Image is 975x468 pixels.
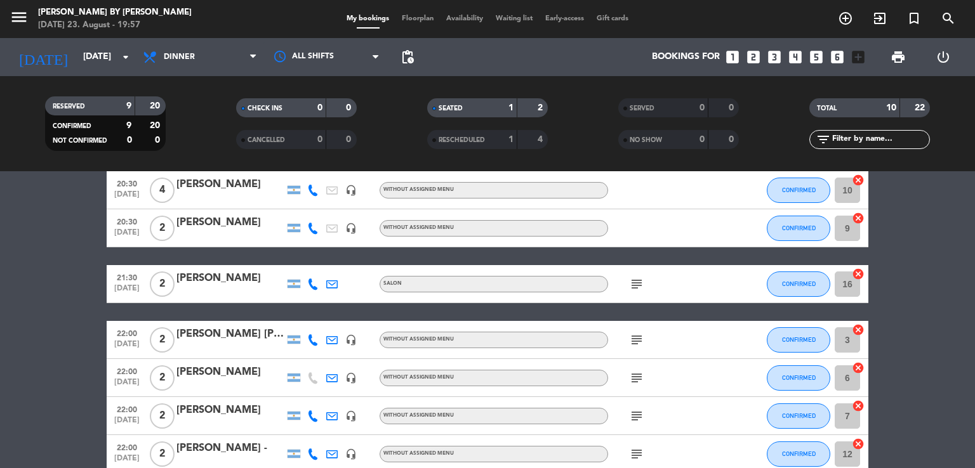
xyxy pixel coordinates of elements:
[782,412,816,419] span: CONFIRMED
[38,6,192,19] div: [PERSON_NAME] by [PERSON_NAME]
[176,214,284,231] div: [PERSON_NAME]
[891,49,906,65] span: print
[767,178,830,203] button: CONFIRMED
[150,101,162,110] strong: 20
[630,137,662,143] span: NO SHOW
[852,323,865,336] i: cancel
[782,450,816,457] span: CONFIRMED
[538,103,545,112] strong: 2
[340,15,395,22] span: My bookings
[126,101,131,110] strong: 9
[176,326,284,342] div: [PERSON_NAME] [PERSON_NAME]
[345,448,357,460] i: headset_mic
[150,403,175,429] span: 2
[941,11,956,26] i: search
[766,49,783,65] i: looks_3
[852,174,865,186] i: cancel
[400,49,415,65] span: pending_actions
[176,402,284,419] div: [PERSON_NAME]
[629,332,644,348] i: subject
[176,176,284,193] div: [PERSON_NAME]
[767,271,830,297] button: CONFIRMED
[176,440,284,457] div: [PERSON_NAME] -
[53,138,107,144] span: NOT CONFIRMED
[111,401,143,416] span: 22:00
[629,276,644,292] i: subject
[508,103,514,112] strong: 1
[111,439,143,454] span: 22:00
[248,137,285,143] span: CANCELLED
[629,446,644,462] i: subject
[745,49,762,65] i: looks_two
[829,49,846,65] i: looks_6
[150,178,175,203] span: 4
[111,416,143,431] span: [DATE]
[508,135,514,144] strong: 1
[787,49,804,65] i: looks_4
[317,103,322,112] strong: 0
[729,103,736,112] strong: 0
[590,15,635,22] span: Gift cards
[111,176,143,190] span: 20:30
[439,137,485,143] span: RESCHEDULED
[383,413,454,418] span: Without assigned menu
[118,49,133,65] i: arrow_drop_down
[782,336,816,343] span: CONFIRMED
[831,133,929,146] input: Filter by name...
[539,15,590,22] span: Early-access
[345,185,357,196] i: headset_mic
[150,121,162,130] strong: 20
[383,337,454,342] span: Without assigned menu
[915,103,927,112] strong: 22
[383,225,454,230] span: Without assigned menu
[317,135,322,144] strong: 0
[345,223,357,234] i: headset_mic
[383,187,454,192] span: Without assigned menu
[629,370,644,386] i: subject
[700,103,705,112] strong: 0
[782,186,816,193] span: CONFIRMED
[838,11,853,26] i: add_circle_outline
[782,280,816,287] span: CONFIRMED
[346,135,354,144] strong: 0
[111,284,143,299] span: [DATE]
[767,216,830,241] button: CONFIRMED
[164,53,195,62] span: Dinner
[111,325,143,340] span: 22:00
[10,8,29,31] button: menu
[150,271,175,297] span: 2
[345,334,357,346] i: headset_mic
[111,270,143,284] span: 21:30
[10,8,29,27] i: menu
[440,15,489,22] span: Availability
[852,268,865,280] i: cancel
[383,281,402,286] span: SALON
[111,214,143,228] span: 20:30
[346,103,354,112] strong: 0
[767,441,830,467] button: CONFIRMED
[729,135,736,144] strong: 0
[10,43,77,71] i: [DATE]
[176,364,284,380] div: [PERSON_NAME]
[111,340,143,354] span: [DATE]
[53,103,85,110] span: RESERVED
[652,52,720,62] span: Bookings for
[126,121,131,130] strong: 9
[700,135,705,144] strong: 0
[886,103,896,112] strong: 10
[852,400,865,412] i: cancel
[383,375,454,380] span: Without assigned menu
[127,136,132,145] strong: 0
[724,49,741,65] i: looks_one
[383,451,454,456] span: Without assigned menu
[53,123,91,129] span: CONFIRMED
[852,438,865,450] i: cancel
[906,11,922,26] i: turned_in_not
[850,49,866,65] i: add_box
[629,408,644,424] i: subject
[439,105,463,112] span: SEATED
[808,49,825,65] i: looks_5
[150,327,175,353] span: 2
[111,228,143,243] span: [DATE]
[920,38,965,76] div: LOG OUT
